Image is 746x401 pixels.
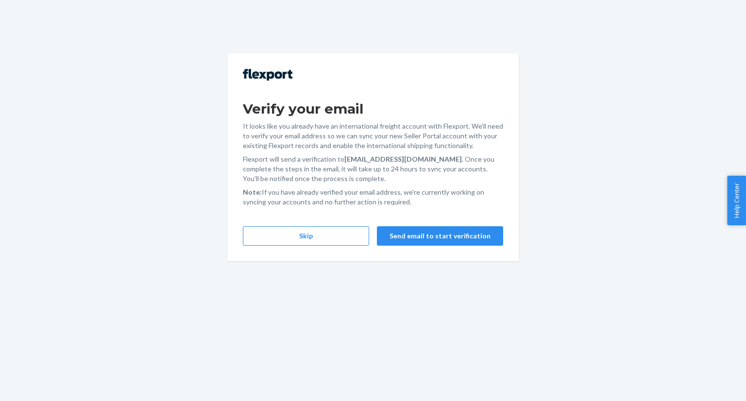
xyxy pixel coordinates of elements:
strong: Note: [243,188,262,196]
button: Skip [243,226,369,246]
button: Help Center [727,176,746,225]
p: It looks like you already have an international freight account with Flexport. We'll need to veri... [243,121,503,150]
strong: [EMAIL_ADDRESS][DOMAIN_NAME] [344,155,462,163]
img: Flexport logo [243,69,292,81]
button: Send email to start verification [377,226,503,246]
h1: Verify your email [243,100,503,117]
p: If you have already verified your email address, we're currently working on syncing your accounts... [243,187,503,207]
p: Flexport will send a verification to . Once you complete the steps in the email, it will take up ... [243,154,503,184]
